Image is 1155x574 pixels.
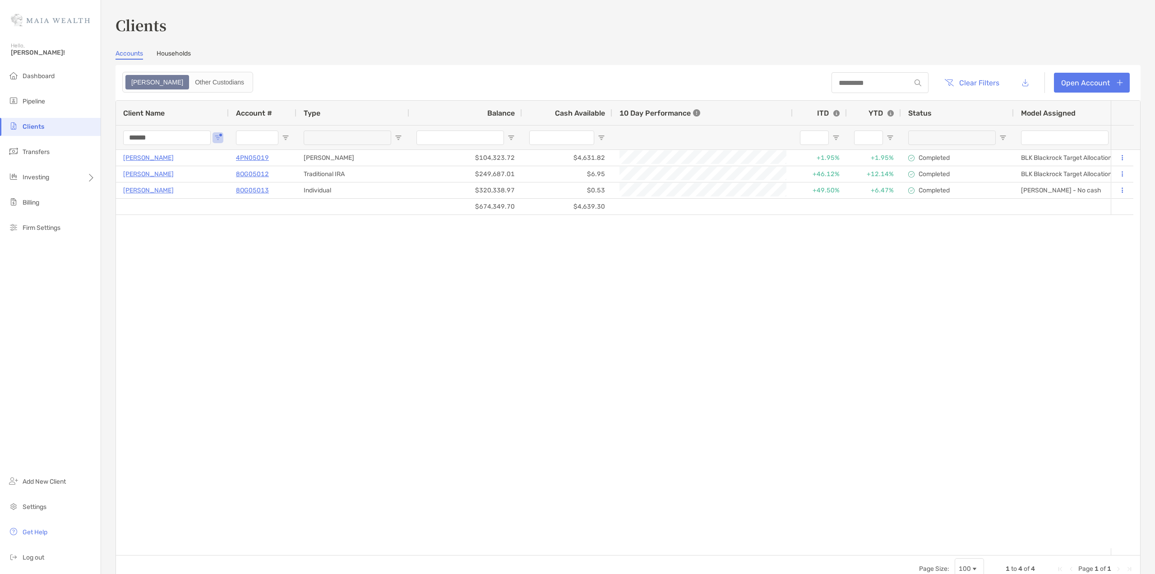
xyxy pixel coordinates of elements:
div: $320,338.97 [409,182,522,198]
span: Firm Settings [23,224,60,232]
div: First Page [1057,565,1064,573]
img: pipeline icon [8,95,19,106]
input: YTD Filter Input [854,131,883,145]
span: Log out [23,554,44,561]
span: Get Help [23,528,47,536]
button: Open Filter Menu [508,134,515,141]
button: Clear Filters [938,73,1006,93]
span: Clients [23,123,44,131]
span: Type [304,109,320,117]
input: Cash Available Filter Input [529,131,594,145]
div: Next Page [1115,565,1122,573]
a: Open Account [1054,73,1130,93]
div: Page Size: [919,565,949,573]
span: Model Assigned [1021,109,1076,117]
div: [PERSON_NAME] - No cash [1014,182,1127,198]
span: 1 [1107,565,1111,573]
div: +12.14% [847,166,901,182]
div: $0.53 [522,182,612,198]
img: transfers icon [8,146,19,157]
span: of [1024,565,1030,573]
a: [PERSON_NAME] [123,152,174,163]
span: [PERSON_NAME]! [11,49,95,56]
button: Open Filter Menu [999,134,1007,141]
span: Cash Available [555,109,605,117]
img: dashboard icon [8,70,19,81]
a: 8OG05012 [236,168,269,180]
div: $104,323.72 [409,150,522,166]
button: Open Filter Menu [832,134,840,141]
div: $674,349.70 [409,199,522,215]
div: $4,631.82 [522,150,612,166]
div: BLK Blackrock Target Allocation ETF 90/10 - Multi-Manager [1014,166,1127,182]
div: +6.47% [847,182,901,198]
span: Transfers [23,148,50,156]
img: Zoe Logo [11,4,90,36]
div: Individual [296,182,409,198]
div: ITD [817,109,840,117]
a: [PERSON_NAME] [123,185,174,196]
a: [PERSON_NAME] [123,168,174,180]
input: Balance Filter Input [416,131,504,145]
div: Traditional IRA [296,166,409,182]
span: Investing [23,173,49,181]
input: Account # Filter Input [236,131,278,145]
a: Households [157,50,191,60]
button: Open Filter Menu [395,134,402,141]
span: 4 [1018,565,1022,573]
img: settings icon [8,501,19,512]
img: logout icon [8,551,19,562]
span: 1 [1095,565,1099,573]
p: Completed [919,187,950,194]
span: Add New Client [23,478,66,485]
span: Account # [236,109,272,117]
div: segmented control [122,72,253,93]
p: Completed [919,170,950,178]
div: BLK Blackrock Target Allocation ETF 90/10 - Multi-Manager [1014,150,1127,166]
span: Page [1078,565,1093,573]
div: +1.95% [847,150,901,166]
button: Open Filter Menu [887,134,894,141]
img: firm-settings icon [8,222,19,233]
a: 4PN05019 [236,152,269,163]
span: Settings [23,503,46,511]
img: complete icon [908,155,915,161]
img: investing icon [8,171,19,182]
span: Balance [487,109,515,117]
img: billing icon [8,196,19,207]
div: $4,639.30 [522,199,612,215]
img: input icon [915,79,921,86]
p: Completed [919,154,950,162]
img: add_new_client icon [8,476,19,486]
div: $249,687.01 [409,166,522,182]
div: +1.95% [793,150,847,166]
div: Zoe [126,76,188,89]
button: Open Filter Menu [282,134,289,141]
div: 100 [959,565,971,573]
div: YTD [869,109,894,117]
input: Client Name Filter Input [123,131,211,145]
div: $6.95 [522,166,612,182]
span: of [1100,565,1106,573]
a: 8OG05013 [236,185,269,196]
span: Status [908,109,932,117]
button: Open Filter Menu [214,134,222,141]
span: Billing [23,199,39,206]
img: clients icon [8,121,19,131]
span: Pipeline [23,98,45,105]
img: complete icon [908,187,915,194]
img: get-help icon [8,526,19,537]
div: Last Page [1126,565,1133,573]
div: 10 Day Performance [619,101,700,125]
div: +46.12% [793,166,847,182]
a: Accounts [115,50,143,60]
button: Open Filter Menu [598,134,605,141]
span: Client Name [123,109,165,117]
div: Other Custodians [190,76,249,89]
img: complete icon [908,171,915,177]
div: [PERSON_NAME] [296,150,409,166]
